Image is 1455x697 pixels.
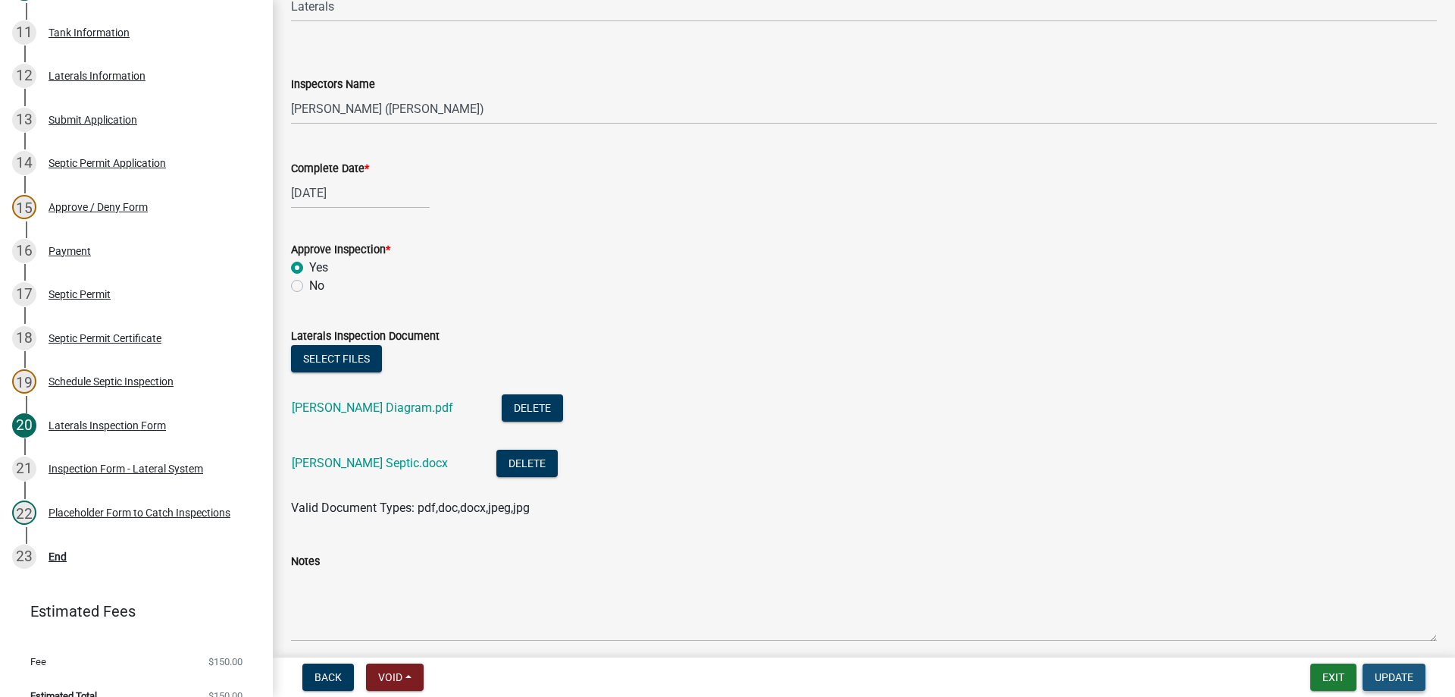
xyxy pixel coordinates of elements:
div: 12 [12,64,36,88]
wm-modal-confirm: Delete Document [502,402,563,416]
input: mm/dd/yyyy [291,177,430,209]
div: 20 [12,413,36,438]
button: Delete [502,394,563,422]
div: 16 [12,239,36,263]
span: $150.00 [208,657,242,667]
div: 15 [12,195,36,219]
div: Approve / Deny Form [48,202,148,212]
button: Back [302,664,354,691]
span: Void [378,671,402,683]
button: Update [1363,664,1425,691]
div: 22 [12,501,36,525]
div: Tank Information [48,27,130,38]
label: Approve Inspection [291,245,390,256]
div: 17 [12,282,36,306]
label: Inspectors Name [291,80,375,90]
button: Select files [291,345,382,372]
div: Laterals Inspection Form [48,420,166,431]
label: Yes [309,259,328,277]
div: Septic Permit Application [48,158,166,168]
div: 23 [12,545,36,569]
label: Laterals Inspection Document [291,331,440,342]
span: Update [1375,671,1413,683]
div: 18 [12,326,36,350]
a: Estimated Fees [12,596,249,626]
div: Laterals Information [48,71,145,81]
span: Back [314,671,342,683]
div: 13 [12,108,36,132]
div: Placeholder Form to Catch Inspections [48,507,230,518]
a: [PERSON_NAME] Diagram.pdf [292,400,453,415]
div: Septic Permit [48,289,111,300]
label: No [309,277,324,295]
span: Fee [30,657,46,667]
div: Submit Application [48,115,137,125]
div: Septic Permit Certificate [48,333,161,344]
label: Notes [291,557,320,567]
button: Void [366,664,424,691]
button: Exit [1310,664,1356,691]
span: Valid Document Types: pdf,doc,docx,jpeg,jpg [291,501,530,515]
a: [PERSON_NAME] Septic.docx [292,456,448,470]
label: Complete Date [291,164,369,174]
div: 14 [12,151,36,175]
div: 21 [12,457,36,481]
button: Delete [496,450,558,477]
div: End [48,551,67,562]
div: Payment [48,246,91,256]
div: 19 [12,369,36,394]
div: 11 [12,20,36,45]
div: Schedule Septic Inspection [48,376,174,387]
wm-modal-confirm: Delete Document [496,457,558,472]
div: Inspection Form - Lateral System [48,463,203,474]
